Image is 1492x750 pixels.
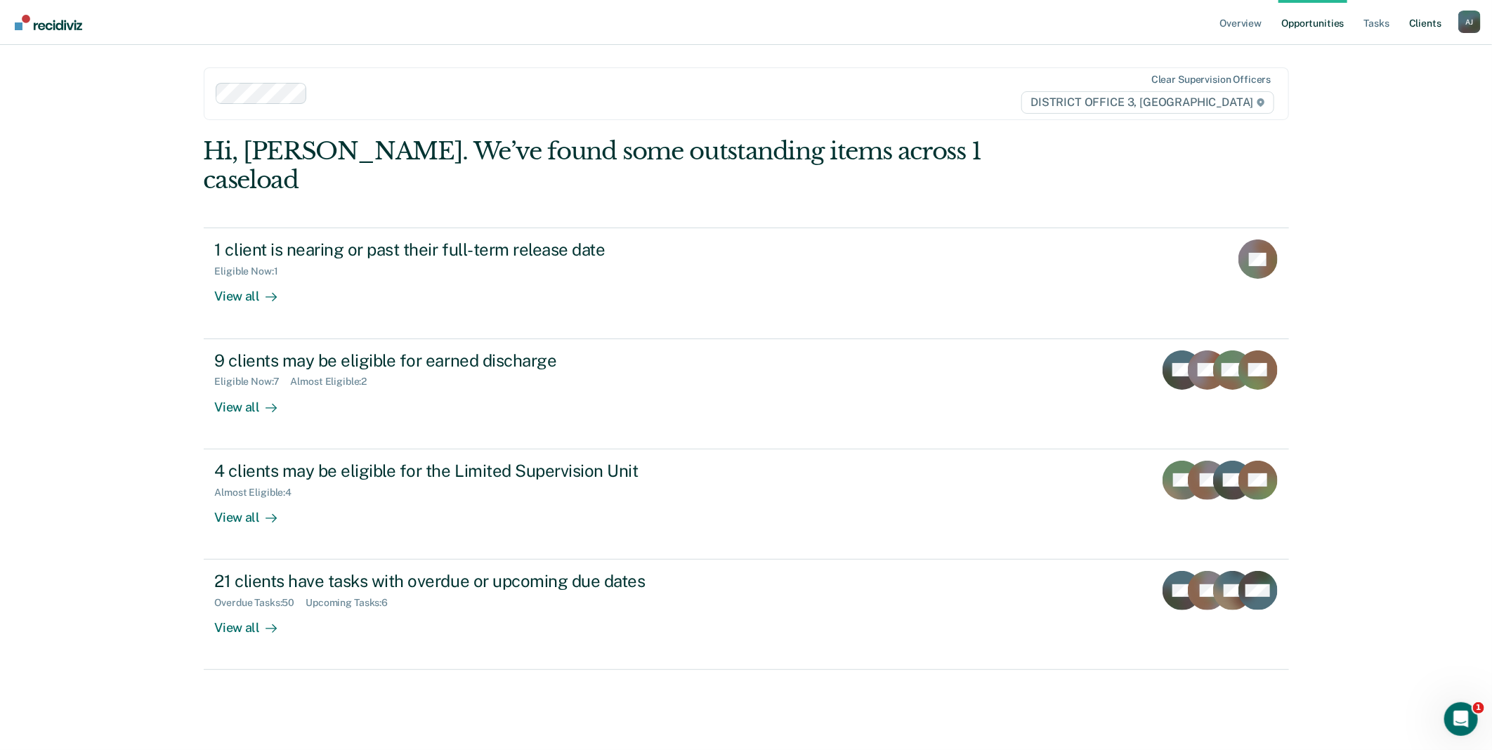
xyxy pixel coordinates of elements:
div: Eligible Now : 1 [215,265,289,277]
div: Upcoming Tasks : 6 [306,597,399,609]
div: 21 clients have tasks with overdue or upcoming due dates [215,571,708,591]
div: Eligible Now : 7 [215,376,291,388]
a: 21 clients have tasks with overdue or upcoming due datesOverdue Tasks:50Upcoming Tasks:6View all [204,560,1289,670]
iframe: Intercom live chat [1444,702,1478,736]
div: View all [215,388,294,415]
button: Profile dropdown button [1458,11,1481,33]
div: Almost Eligible : 2 [291,376,379,388]
div: Hi, [PERSON_NAME]. We’ve found some outstanding items across 1 caseload [204,137,1072,195]
a: 4 clients may be eligible for the Limited Supervision UnitAlmost Eligible:4View all [204,449,1289,560]
div: View all [215,609,294,636]
div: 1 client is nearing or past their full-term release date [215,239,708,260]
div: Clear supervision officers [1151,74,1271,86]
div: A J [1458,11,1481,33]
a: 9 clients may be eligible for earned dischargeEligible Now:7Almost Eligible:2View all [204,339,1289,449]
div: 4 clients may be eligible for the Limited Supervision Unit [215,461,708,481]
div: View all [215,498,294,525]
span: 1 [1473,702,1484,713]
div: 9 clients may be eligible for earned discharge [215,350,708,371]
div: View all [215,277,294,305]
span: DISTRICT OFFICE 3, [GEOGRAPHIC_DATA] [1021,91,1274,114]
div: Overdue Tasks : 50 [215,597,306,609]
img: Recidiviz [15,15,82,30]
div: Almost Eligible : 4 [215,487,303,499]
a: 1 client is nearing or past their full-term release dateEligible Now:1View all [204,228,1289,338]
